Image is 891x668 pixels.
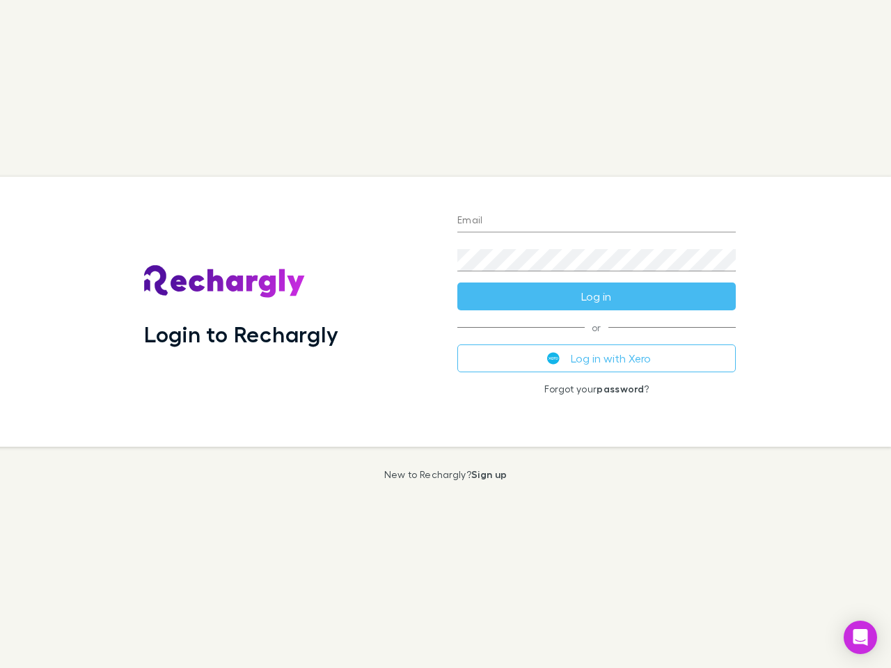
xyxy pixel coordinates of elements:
a: Sign up [471,468,507,480]
button: Log in with Xero [457,344,736,372]
div: Open Intercom Messenger [844,621,877,654]
img: Rechargly's Logo [144,265,306,299]
a: password [597,383,644,395]
button: Log in [457,283,736,310]
p: Forgot your ? [457,383,736,395]
p: New to Rechargly? [384,469,507,480]
h1: Login to Rechargly [144,321,338,347]
span: or [457,327,736,328]
img: Xero's logo [547,352,560,365]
